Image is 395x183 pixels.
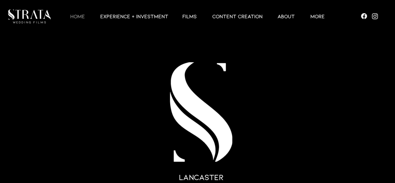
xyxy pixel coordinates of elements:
[307,13,328,20] p: More
[97,13,171,20] p: EXPERIENCE + INVESTMENT
[62,13,92,20] a: HOME
[274,13,298,20] p: ABOUT
[270,13,303,20] a: ABOUT
[175,13,205,20] a: Films
[67,13,88,20] p: HOME
[205,13,270,20] a: CONTENT CREATION
[179,13,200,20] p: Films
[92,13,175,20] a: EXPERIENCE + INVESTMENT
[170,62,232,162] img: LUX S TEST_edited.png
[209,13,266,20] p: CONTENT CREATION
[8,9,51,23] img: LUX STRATA TEST_edited.png
[59,13,336,20] nav: Site
[360,12,379,20] ul: Social Bar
